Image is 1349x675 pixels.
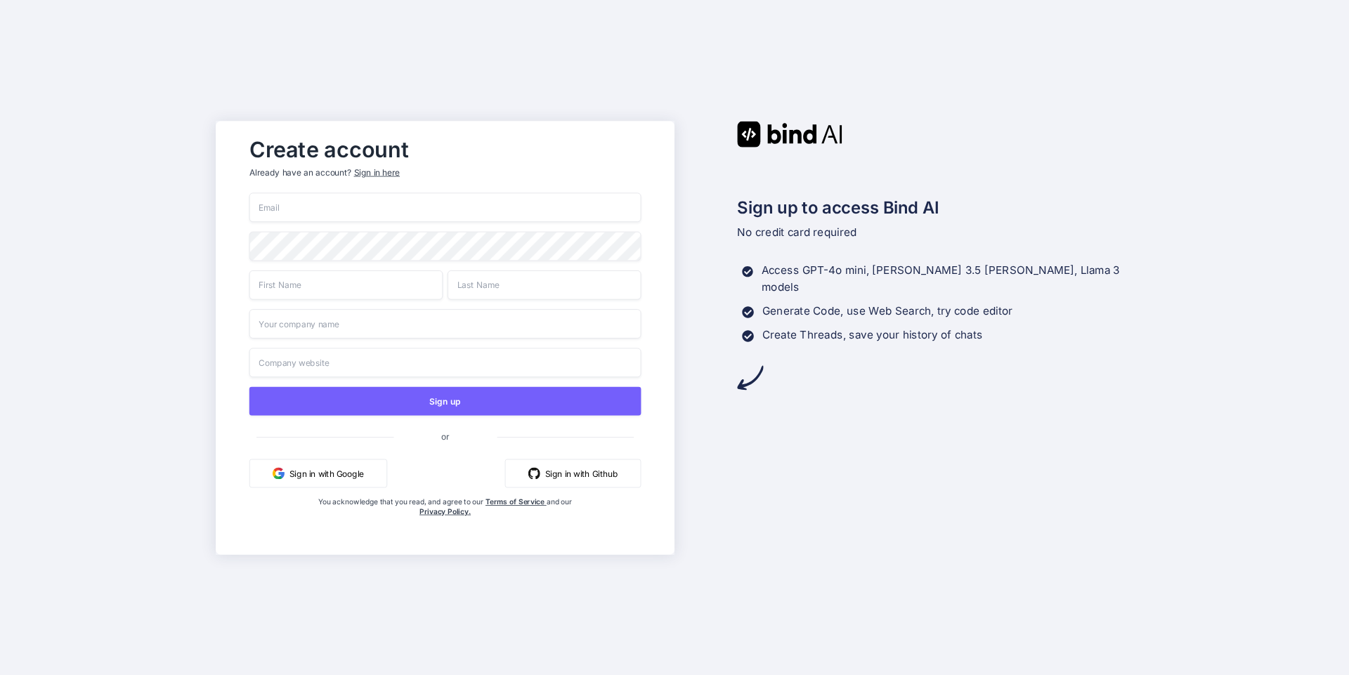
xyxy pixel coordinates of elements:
button: Sign in with Google [249,459,387,487]
input: Company website [249,348,641,377]
p: Already have an account? [249,166,641,178]
div: You acknowledge that you read, and agree to our and our [315,497,576,544]
h2: Sign up to access Bind AI [737,195,1133,220]
input: Email [249,192,641,222]
a: Privacy Policy. [419,506,471,516]
p: No credit card required [737,223,1133,240]
button: Sign in with Github [505,459,641,487]
button: Sign up [249,386,641,415]
p: Create Threads, save your history of chats [762,326,983,343]
h2: Create account [249,140,641,159]
input: Your company name [249,309,641,339]
p: Access GPT-4o mini, [PERSON_NAME] 3.5 [PERSON_NAME], Llama 3 models [762,262,1133,296]
span: or [393,421,497,450]
p: Generate Code, use Web Search, try code editor [762,302,1012,319]
input: Last Name [448,270,641,299]
img: github [528,467,540,479]
img: google [273,467,285,479]
img: arrow [737,365,763,391]
input: First Name [249,270,443,299]
div: Sign in here [354,166,400,178]
img: Bind AI logo [737,121,842,147]
a: Terms of Service [485,497,547,506]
